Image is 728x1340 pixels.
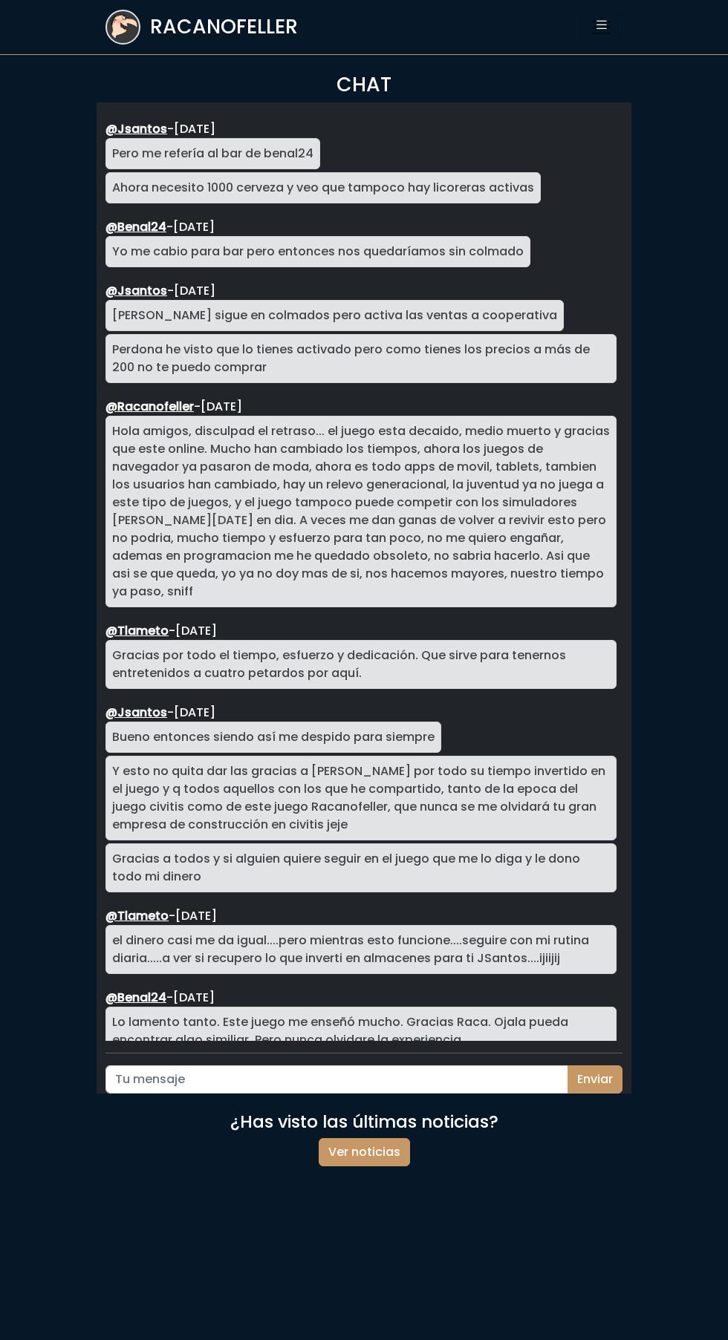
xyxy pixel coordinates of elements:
[105,640,617,689] div: Gracias por todo el tiempo, esfuerzo y dedicación. Que sirve para tenernos entretenidos a cuatro ...
[105,1111,623,1132] h4: ¿Has visto las últimas noticias?
[105,756,617,840] div: Y esto no quita dar las gracias a [PERSON_NAME] por todo su tiempo invertido en el juego y q todo...
[105,1007,617,1056] div: Lo lamento tanto. Este juego me enseñó mucho. Gracias Raca. Ojala pueda encontrar algo similiar. ...
[105,416,617,607] div: Hola amigos, disculpad el retraso... el juego esta decaido, medio muerto y gracias que este onlin...
[105,120,617,138] div: -
[105,172,541,203] div: Ahora necesito 1000 cerveza y veo que tampoco hay licoreras activas
[568,1065,623,1094] button: Enviar
[105,704,617,722] div: -
[201,398,242,415] span: lunes, mayo 12, 2025 9:39 PM
[105,236,530,267] div: Yo me cabio para bar pero entonces nos quedaríamos sin colmado
[174,120,215,137] span: domingo, mayo 11, 2025 9:29 PM
[175,622,217,639] span: martes, mayo 13, 2025 5:58 AM
[105,300,564,331] div: [PERSON_NAME] sigue en colmados pero activa las ventas a cooperativa
[105,334,617,383] div: Perdona he visto que lo tienes activado pero como tienes los precios a más de 200 no te puedo com...
[105,722,441,753] div: Bueno entonces siendo así me despido para siempre
[105,398,194,415] a: @Racanofeller
[105,282,617,300] div: -
[105,138,320,169] div: Pero me refería al bar de benal24
[319,1138,410,1166] a: Ver noticias
[105,218,166,235] a: @Benal24
[105,282,167,299] a: @Jsantos
[174,282,215,299] span: lunes, mayo 12, 2025 7:28 PM
[175,907,217,924] span: martes, mayo 13, 2025 6:44 PM
[105,907,169,924] a: @Tlameto
[105,73,623,97] h3: CHAT
[105,843,617,892] div: Gracias a todos y si alguien quiere seguir en el juego que me lo diga y le dono todo mi dinero
[581,13,623,42] button: Toggle navigation
[105,6,298,48] a: RACANOFELLER
[105,622,617,640] div: -
[105,218,617,236] div: -
[105,1065,568,1094] input: Tu mensaje
[174,704,215,721] span: martes, mayo 13, 2025 3:40 PM
[150,15,298,39] h3: RACANOFELLER
[105,989,166,1006] a: @Benal24
[105,704,167,721] a: @Jsantos
[105,989,617,1007] div: -
[173,218,215,235] span: lunes, mayo 12, 2025 7:09 PM
[105,398,617,416] div: -
[105,907,617,925] div: -
[105,925,617,974] div: el dinero casi me da igual....pero mientras esto funcione....seguire con mi rutina diaria.....a v...
[105,622,169,639] a: @Tlameto
[105,120,167,137] a: @Jsantos
[107,11,139,39] img: logoracarojo.png
[173,989,215,1006] span: martes, mayo 13, 2025 9:08 PM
